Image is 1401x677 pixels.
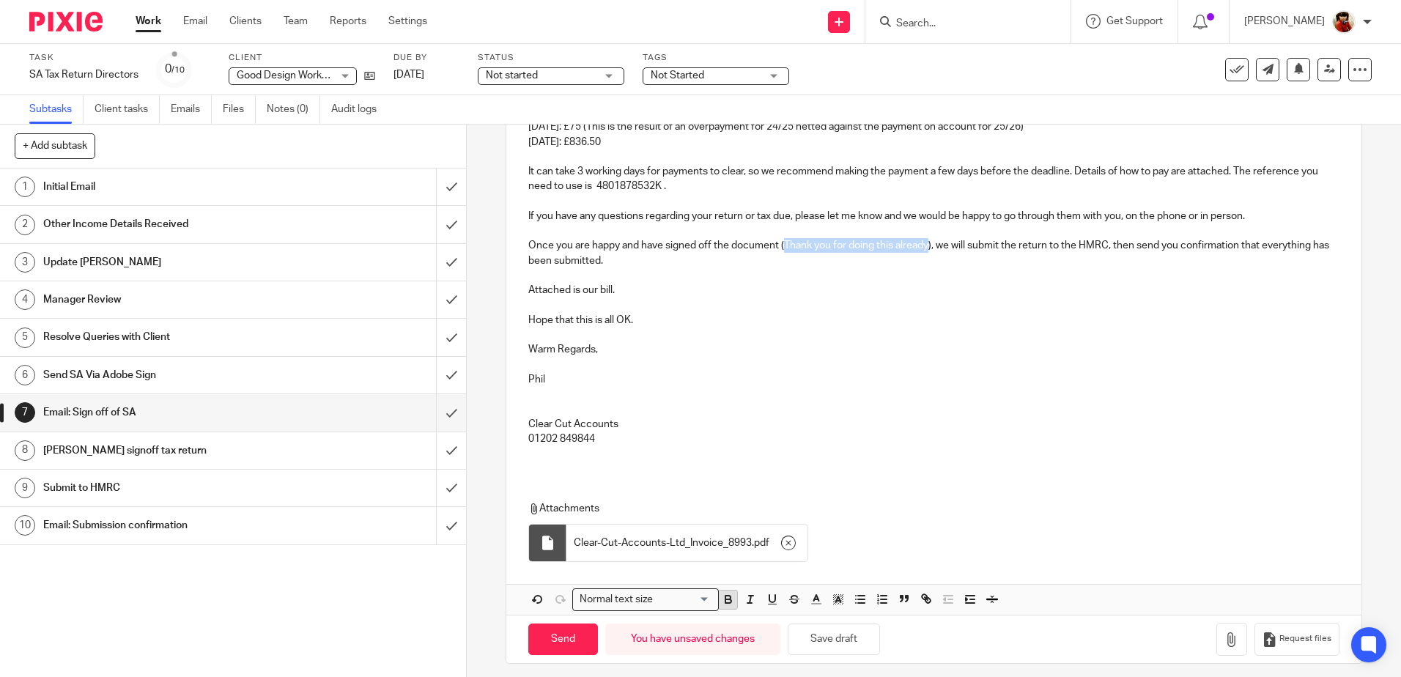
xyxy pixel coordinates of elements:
[15,133,95,158] button: + Add subtask
[43,364,295,386] h1: Send SA Via Adobe Sign
[15,515,35,536] div: 10
[15,402,35,423] div: 7
[15,177,35,197] div: 1
[223,95,256,124] a: Files
[229,52,375,64] label: Client
[643,52,789,64] label: Tags
[528,119,1339,134] p: [DATE]: £75 (This is the result of an overpayment for 24/25 netted against the payment on account...
[572,588,719,611] div: Search for option
[43,402,295,423] h1: Email: Sign off of SA
[788,624,880,655] button: Save draft
[267,95,320,124] a: Notes (0)
[528,135,1339,149] p: [DATE]: £836.50
[895,18,1027,31] input: Search
[43,213,295,235] h1: Other Income Details Received
[15,440,35,461] div: 8
[1244,14,1325,29] p: [PERSON_NAME]
[95,95,160,124] a: Client tasks
[393,70,424,80] span: [DATE]
[15,289,35,310] div: 4
[136,14,161,29] a: Work
[15,365,35,385] div: 6
[605,624,780,655] div: You have unsaved changes
[43,514,295,536] h1: Email: Submission confirmation
[574,536,752,550] span: Clear-Cut-Accounts-Ltd_Invoice_8993
[528,283,1339,297] p: Attached is our bill.
[171,95,212,124] a: Emails
[566,525,807,561] div: .
[237,70,344,81] span: Good Design Works Ltd
[284,14,308,29] a: Team
[43,326,295,348] h1: Resolve Queries with Client
[15,252,35,273] div: 3
[43,251,295,273] h1: Update [PERSON_NAME]
[1254,623,1339,656] button: Request files
[651,70,704,81] span: Not Started
[528,372,1339,387] p: Phil
[528,417,1339,432] p: Clear Cut Accounts
[528,164,1339,194] p: It can take 3 working days for payments to clear, so we recommend making the payment a few days b...
[1332,10,1356,34] img: Phil%20Baby%20pictures%20(3).JPG
[171,66,185,74] small: /10
[576,592,656,607] span: Normal text size
[29,52,138,64] label: Task
[478,52,624,64] label: Status
[1106,16,1163,26] span: Get Support
[229,14,262,29] a: Clients
[388,14,427,29] a: Settings
[486,70,538,81] span: Not started
[528,209,1339,223] p: If you have any questions regarding your return or tax due, please let me know and we would be ha...
[43,289,295,311] h1: Manager Review
[528,432,1339,446] p: 01202 849844
[43,440,295,462] h1: [PERSON_NAME] signoff tax return
[528,313,1339,328] p: Hope that this is all OK.
[183,14,207,29] a: Email
[1279,633,1331,645] span: Request files
[657,592,710,607] input: Search for option
[15,328,35,348] div: 5
[15,215,35,235] div: 2
[165,61,185,78] div: 0
[29,67,138,82] div: SA Tax Return Directors
[331,95,388,124] a: Audit logs
[528,624,598,655] input: Send
[754,536,769,550] span: pdf
[29,95,84,124] a: Subtasks
[29,12,103,32] img: Pixie
[43,477,295,499] h1: Submit to HMRC
[528,342,1339,357] p: Warm Regards,
[43,176,295,198] h1: Initial Email
[330,14,366,29] a: Reports
[528,501,1312,516] p: Attachments
[15,478,35,498] div: 9
[393,52,459,64] label: Due by
[528,238,1339,268] p: Once you are happy and have signed off the document (Thank you for doing this already), we will s...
